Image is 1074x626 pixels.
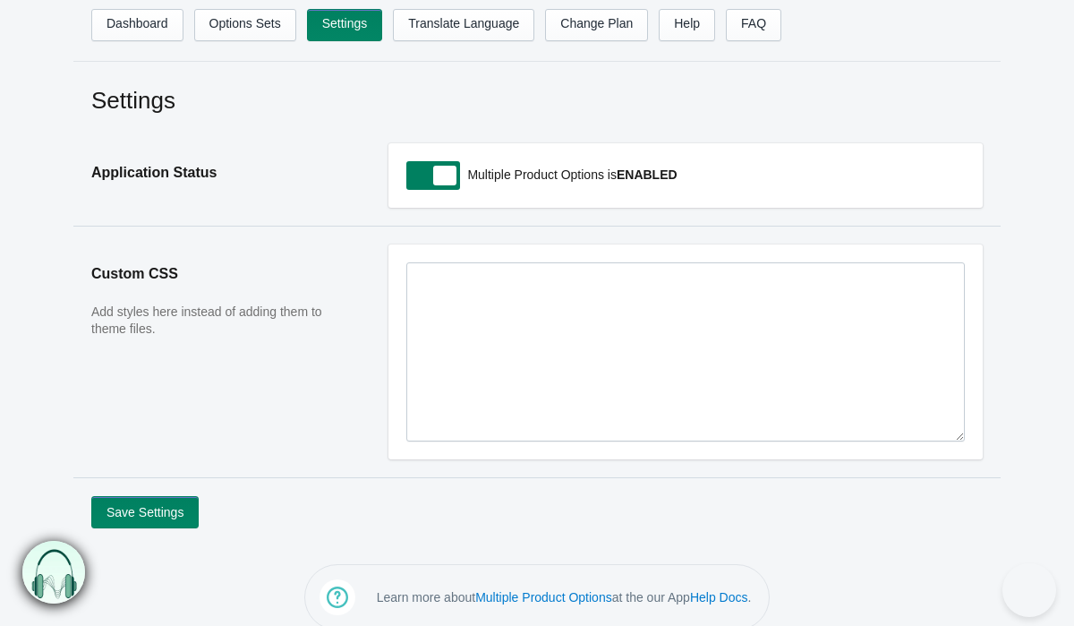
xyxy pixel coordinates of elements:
[91,304,353,339] p: Add styles here instead of adding them to theme files.
[194,9,296,41] a: Options Sets
[377,588,752,606] p: Learn more about at the our App .
[659,9,715,41] a: Help
[726,9,781,41] a: FAQ
[91,244,353,304] h2: Custom CSS
[475,590,612,605] a: Multiple Product Options
[22,541,85,604] img: bxm.png
[463,161,965,188] p: Multiple Product Options is
[91,496,199,528] button: Save Settings
[1002,563,1056,617] iframe: Toggle Customer Support
[91,9,183,41] a: Dashboard
[91,143,353,202] h2: Application Status
[307,9,383,41] a: Settings
[91,84,983,116] h2: Settings
[393,9,534,41] a: Translate Language
[690,590,748,605] a: Help Docs
[617,167,678,182] b: ENABLED
[545,9,648,41] a: Change Plan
